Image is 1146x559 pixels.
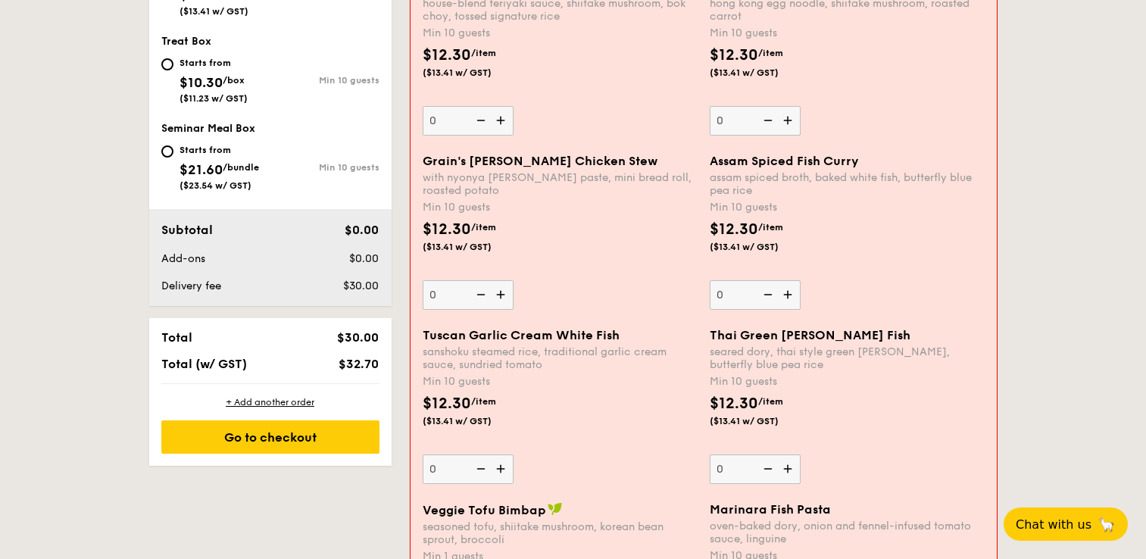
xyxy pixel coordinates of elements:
[468,454,491,483] img: icon-reduce.1d2dbef1.svg
[180,74,223,91] span: $10.30
[491,280,514,309] img: icon-add.58712e84.svg
[180,93,248,104] span: ($11.23 w/ GST)
[270,75,379,86] div: Min 10 guests
[423,520,698,546] div: seasoned tofu, shiitake mushroom, korean bean sprout, broccoli
[423,241,526,253] span: ($13.41 w/ GST)
[491,454,514,483] img: icon-add.58712e84.svg
[755,454,778,483] img: icon-reduce.1d2dbef1.svg
[755,280,778,309] img: icon-reduce.1d2dbef1.svg
[491,106,514,135] img: icon-add.58712e84.svg
[180,161,223,178] span: $21.60
[161,122,255,135] span: Seminar Meal Box
[710,46,758,64] span: $12.30
[345,223,379,237] span: $0.00
[710,520,985,545] div: oven-baked dory, onion and fennel-infused tomato sauce, linguine
[710,395,758,413] span: $12.30
[423,46,471,64] span: $12.30
[423,395,471,413] span: $12.30
[423,280,514,310] input: Grain's [PERSON_NAME] Chicken Stewwith nyonya [PERSON_NAME] paste, mini bread roll, roasted potat...
[349,252,379,265] span: $0.00
[778,454,801,483] img: icon-add.58712e84.svg
[270,162,379,173] div: Min 10 guests
[471,396,496,407] span: /item
[1098,516,1116,533] span: 🦙
[468,280,491,309] img: icon-reduce.1d2dbef1.svg
[423,503,546,517] span: Veggie Tofu Bimbap
[423,415,526,427] span: ($13.41 w/ GST)
[423,154,657,168] span: Grain's [PERSON_NAME] Chicken Stew
[758,48,783,58] span: /item
[161,279,221,292] span: Delivery fee
[423,374,698,389] div: Min 10 guests
[423,200,698,215] div: Min 10 guests
[423,345,698,371] div: sanshoku steamed rice, traditional garlic cream sauce, sundried tomato
[423,220,471,239] span: $12.30
[778,280,801,309] img: icon-add.58712e84.svg
[223,75,245,86] span: /box
[161,396,379,408] div: + Add another order
[161,252,205,265] span: Add-ons
[423,67,526,79] span: ($13.41 w/ GST)
[161,357,247,371] span: Total (w/ GST)
[710,328,910,342] span: Thai Green [PERSON_NAME] Fish
[1016,517,1091,532] span: Chat with us
[339,357,379,371] span: $32.70
[161,35,211,48] span: Treat Box
[471,48,496,58] span: /item
[710,200,985,215] div: Min 10 guests
[710,374,985,389] div: Min 10 guests
[161,58,173,70] input: Starts from$10.30/box($11.23 w/ GST)Min 10 guests
[758,396,783,407] span: /item
[423,106,514,136] input: Oven-Roasted Teriyaki Chickenhouse-blend teriyaki sauce, shiitake mushroom, bok choy, tossed sign...
[758,222,783,233] span: /item
[710,241,813,253] span: ($13.41 w/ GST)
[180,144,259,156] div: Starts from
[343,279,379,292] span: $30.00
[223,162,259,173] span: /bundle
[710,454,801,484] input: Thai Green [PERSON_NAME] Fishseared dory, thai style green [PERSON_NAME], butterfly blue pea rice...
[161,223,213,237] span: Subtotal
[180,180,251,191] span: ($23.54 w/ GST)
[337,330,379,345] span: $30.00
[161,420,379,454] div: Go to checkout
[755,106,778,135] img: icon-reduce.1d2dbef1.svg
[710,26,985,41] div: Min 10 guests
[710,502,831,517] span: Marinara Fish Pasta
[778,106,801,135] img: icon-add.58712e84.svg
[423,171,698,197] div: with nyonya [PERSON_NAME] paste, mini bread roll, roasted potato
[161,330,192,345] span: Total
[468,106,491,135] img: icon-reduce.1d2dbef1.svg
[471,222,496,233] span: /item
[710,67,813,79] span: ($13.41 w/ GST)
[548,502,563,516] img: icon-vegan.f8ff3823.svg
[710,280,801,310] input: Assam Spiced Fish Curryassam spiced broth, baked white fish, butterfly blue pea riceMin 10 guests...
[423,454,514,484] input: Tuscan Garlic Cream White Fishsanshoku steamed rice, traditional garlic cream sauce, sundried tom...
[710,171,985,197] div: assam spiced broth, baked white fish, butterfly blue pea rice
[710,415,813,427] span: ($13.41 w/ GST)
[1004,507,1128,541] button: Chat with us🦙
[423,26,698,41] div: Min 10 guests
[710,154,859,168] span: Assam Spiced Fish Curry
[710,106,801,136] input: Hikari Miso Chicken [PERSON_NAME]hong kong egg noodle, shiitake mushroom, roasted carrotMin 10 gu...
[161,145,173,158] input: Starts from$21.60/bundle($23.54 w/ GST)Min 10 guests
[710,345,985,371] div: seared dory, thai style green [PERSON_NAME], butterfly blue pea rice
[423,328,620,342] span: Tuscan Garlic Cream White Fish
[180,6,248,17] span: ($13.41 w/ GST)
[180,57,248,69] div: Starts from
[710,220,758,239] span: $12.30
